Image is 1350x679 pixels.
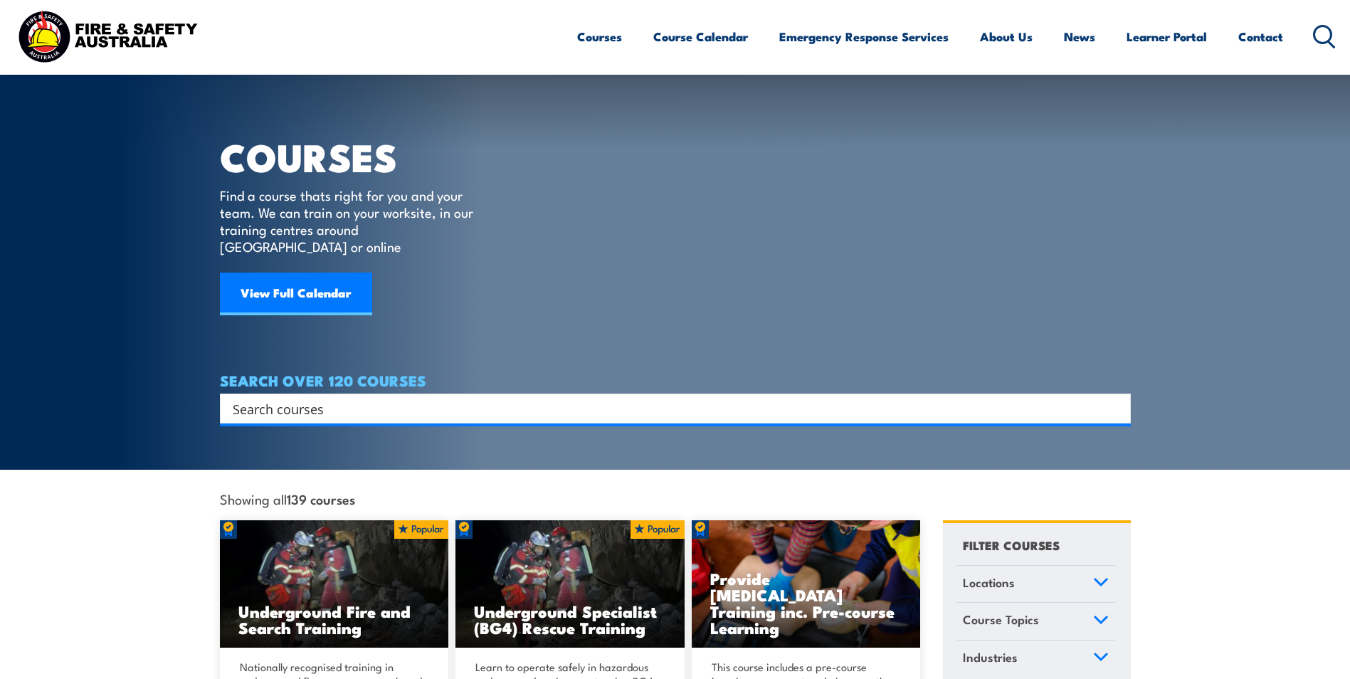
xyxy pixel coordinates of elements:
[956,566,1115,603] a: Locations
[963,648,1018,667] span: Industries
[1238,18,1283,56] a: Contact
[980,18,1033,56] a: About Us
[220,520,449,648] a: Underground Fire and Search Training
[220,491,355,506] span: Showing all
[236,399,1102,419] form: Search form
[220,372,1131,388] h4: SEARCH OVER 120 COURSES
[956,641,1115,678] a: Industries
[1106,399,1126,419] button: Search magnifier button
[455,520,685,648] a: Underground Specialist (BG4) Rescue Training
[220,273,372,315] a: View Full Calendar
[220,520,449,648] img: Underground mine rescue
[692,520,921,648] a: Provide [MEDICAL_DATA] Training inc. Pre-course Learning
[455,520,685,648] img: Underground mine rescue
[963,610,1039,629] span: Course Topics
[577,18,622,56] a: Courses
[220,140,494,173] h1: COURSES
[692,520,921,648] img: Low Voltage Rescue and Provide CPR
[963,573,1015,592] span: Locations
[220,186,480,255] p: Find a course thats right for you and your team. We can train on your worksite, in our training c...
[779,18,949,56] a: Emergency Response Services
[287,489,355,508] strong: 139 courses
[710,570,902,636] h3: Provide [MEDICAL_DATA] Training inc. Pre-course Learning
[963,535,1060,554] h4: FILTER COURSES
[238,603,431,636] h3: Underground Fire and Search Training
[1127,18,1207,56] a: Learner Portal
[474,603,666,636] h3: Underground Specialist (BG4) Rescue Training
[653,18,748,56] a: Course Calendar
[1064,18,1095,56] a: News
[956,603,1115,640] a: Course Topics
[233,398,1099,419] input: Search input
